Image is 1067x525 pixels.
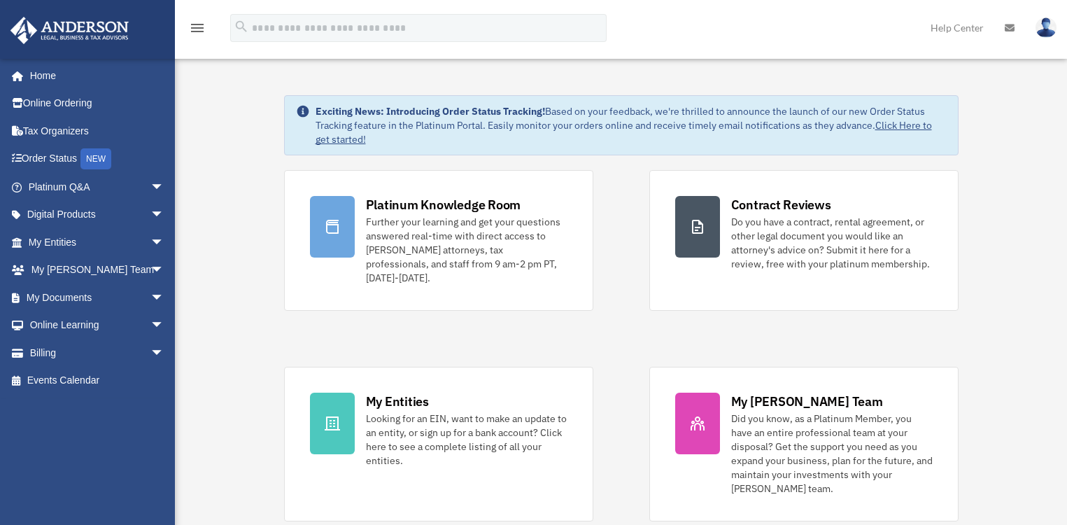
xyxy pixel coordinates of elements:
[189,20,206,36] i: menu
[366,215,567,285] div: Further your learning and get your questions answered real-time with direct access to [PERSON_NAM...
[10,90,185,118] a: Online Ordering
[10,367,185,395] a: Events Calendar
[150,228,178,257] span: arrow_drop_down
[150,173,178,202] span: arrow_drop_down
[150,201,178,230] span: arrow_drop_down
[731,393,883,410] div: My [PERSON_NAME] Team
[10,145,185,174] a: Order StatusNEW
[649,367,959,521] a: My [PERSON_NAME] Team Did you know, as a Platinum Member, you have an entire professional team at...
[731,412,933,496] div: Did you know, as a Platinum Member, you have an entire professional team at your disposal? Get th...
[731,215,933,271] div: Do you have a contract, rental agreement, or other legal document you would like an attorney's ad...
[234,19,249,34] i: search
[10,201,185,229] a: Digital Productsarrow_drop_down
[316,119,932,146] a: Click Here to get started!
[80,148,111,169] div: NEW
[10,117,185,145] a: Tax Organizers
[10,311,185,339] a: Online Learningarrow_drop_down
[150,339,178,367] span: arrow_drop_down
[731,196,831,213] div: Contract Reviews
[150,283,178,312] span: arrow_drop_down
[366,412,567,468] div: Looking for an EIN, want to make an update to an entity, or sign up for a bank account? Click her...
[316,104,947,146] div: Based on your feedback, we're thrilled to announce the launch of our new Order Status Tracking fe...
[10,228,185,256] a: My Entitiesarrow_drop_down
[366,196,521,213] div: Platinum Knowledge Room
[10,256,185,284] a: My [PERSON_NAME] Teamarrow_drop_down
[6,17,133,44] img: Anderson Advisors Platinum Portal
[189,24,206,36] a: menu
[10,173,185,201] a: Platinum Q&Aarrow_drop_down
[150,311,178,340] span: arrow_drop_down
[1036,17,1057,38] img: User Pic
[366,393,429,410] div: My Entities
[284,367,593,521] a: My Entities Looking for an EIN, want to make an update to an entity, or sign up for a bank accoun...
[10,339,185,367] a: Billingarrow_drop_down
[284,170,593,311] a: Platinum Knowledge Room Further your learning and get your questions answered real-time with dire...
[10,62,178,90] a: Home
[150,256,178,285] span: arrow_drop_down
[649,170,959,311] a: Contract Reviews Do you have a contract, rental agreement, or other legal document you would like...
[10,283,185,311] a: My Documentsarrow_drop_down
[316,105,545,118] strong: Exciting News: Introducing Order Status Tracking!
